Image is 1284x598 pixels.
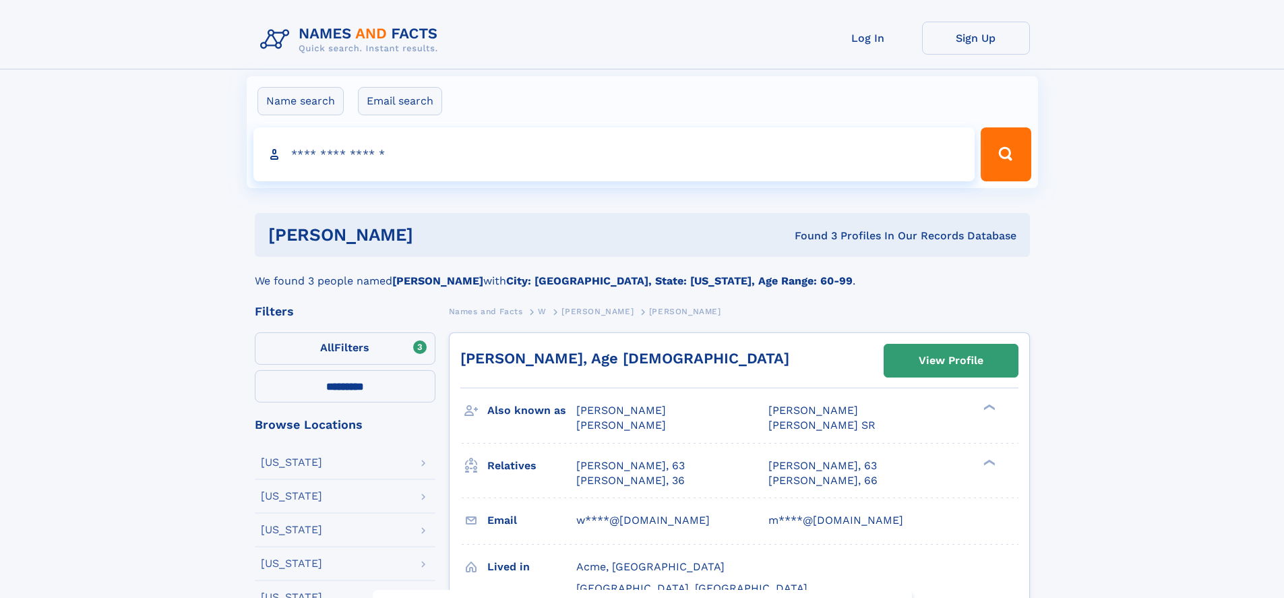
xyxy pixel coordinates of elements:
[487,509,576,532] h3: Email
[538,303,547,320] a: W
[576,458,685,473] a: [PERSON_NAME], 63
[576,419,666,431] span: [PERSON_NAME]
[576,473,685,488] a: [PERSON_NAME], 36
[449,303,523,320] a: Names and Facts
[561,307,634,316] span: [PERSON_NAME]
[981,127,1031,181] button: Search Button
[561,303,634,320] a: [PERSON_NAME]
[980,403,996,412] div: ❯
[487,556,576,578] h3: Lived in
[487,399,576,422] h3: Also known as
[257,87,344,115] label: Name search
[576,582,807,595] span: [GEOGRAPHIC_DATA], [GEOGRAPHIC_DATA]
[576,560,725,573] span: Acme, [GEOGRAPHIC_DATA]
[576,404,666,417] span: [PERSON_NAME]
[255,305,435,318] div: Filters
[768,419,876,431] span: [PERSON_NAME] SR
[649,307,721,316] span: [PERSON_NAME]
[261,525,322,535] div: [US_STATE]
[922,22,1030,55] a: Sign Up
[604,229,1016,243] div: Found 3 Profiles In Our Records Database
[255,332,435,365] label: Filters
[980,458,996,467] div: ❯
[392,274,483,287] b: [PERSON_NAME]
[268,227,604,243] h1: [PERSON_NAME]
[261,457,322,468] div: [US_STATE]
[538,307,547,316] span: W
[255,257,1030,289] div: We found 3 people named with .
[768,404,858,417] span: [PERSON_NAME]
[255,22,449,58] img: Logo Names and Facts
[814,22,922,55] a: Log In
[884,345,1018,377] a: View Profile
[460,350,789,367] a: [PERSON_NAME], Age [DEMOGRAPHIC_DATA]
[255,419,435,431] div: Browse Locations
[261,558,322,569] div: [US_STATE]
[919,345,983,376] div: View Profile
[253,127,975,181] input: search input
[768,473,878,488] a: [PERSON_NAME], 66
[261,491,322,502] div: [US_STATE]
[358,87,442,115] label: Email search
[768,458,877,473] a: [PERSON_NAME], 63
[487,454,576,477] h3: Relatives
[320,341,334,354] span: All
[506,274,853,287] b: City: [GEOGRAPHIC_DATA], State: [US_STATE], Age Range: 60-99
